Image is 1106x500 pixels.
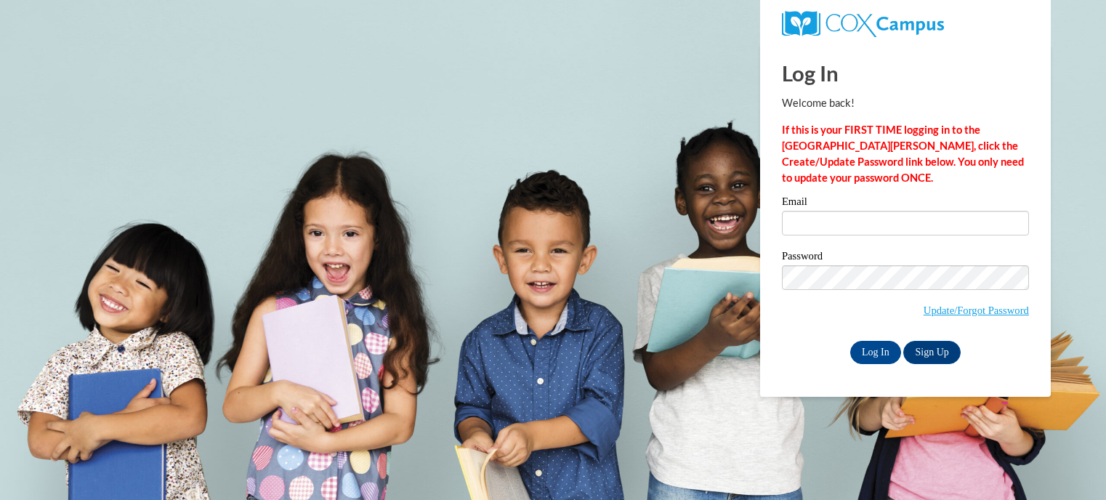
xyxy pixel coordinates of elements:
[782,11,944,37] img: COX Campus
[850,341,901,364] input: Log In
[782,58,1029,88] h1: Log In
[782,196,1029,211] label: Email
[782,251,1029,265] label: Password
[782,17,944,29] a: COX Campus
[782,95,1029,111] p: Welcome back!
[924,305,1029,316] a: Update/Forgot Password
[903,341,960,364] a: Sign Up
[782,124,1024,184] strong: If this is your FIRST TIME logging in to the [GEOGRAPHIC_DATA][PERSON_NAME], click the Create/Upd...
